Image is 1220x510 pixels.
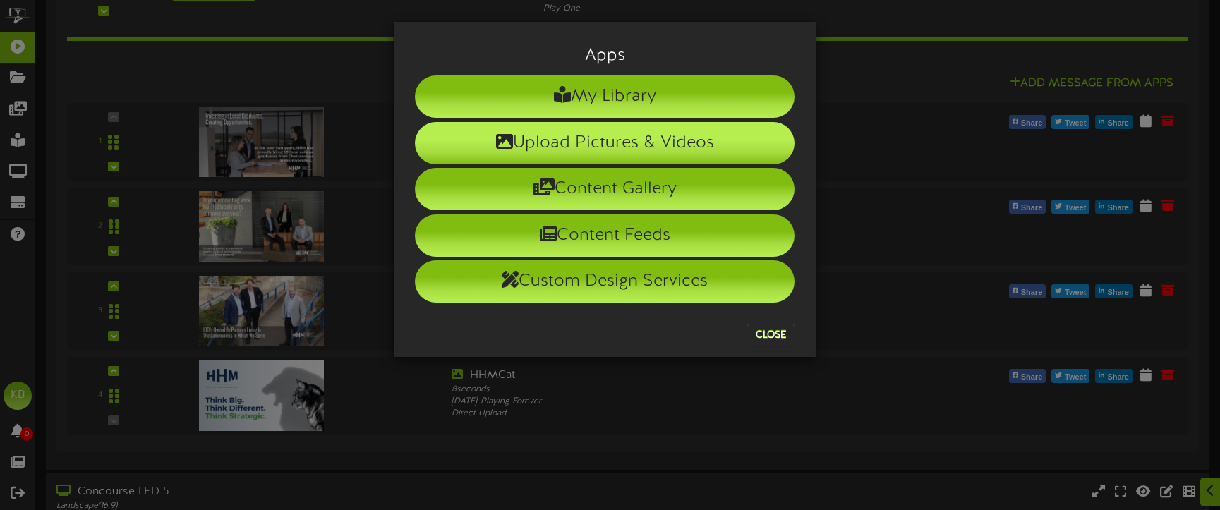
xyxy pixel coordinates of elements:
li: Content Feeds [415,214,795,257]
li: Upload Pictures & Videos [415,122,795,164]
li: Custom Design Services [415,260,795,303]
li: My Library [415,75,795,118]
button: Close [747,324,795,346]
h3: Apps [415,47,795,65]
li: Content Gallery [415,168,795,210]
